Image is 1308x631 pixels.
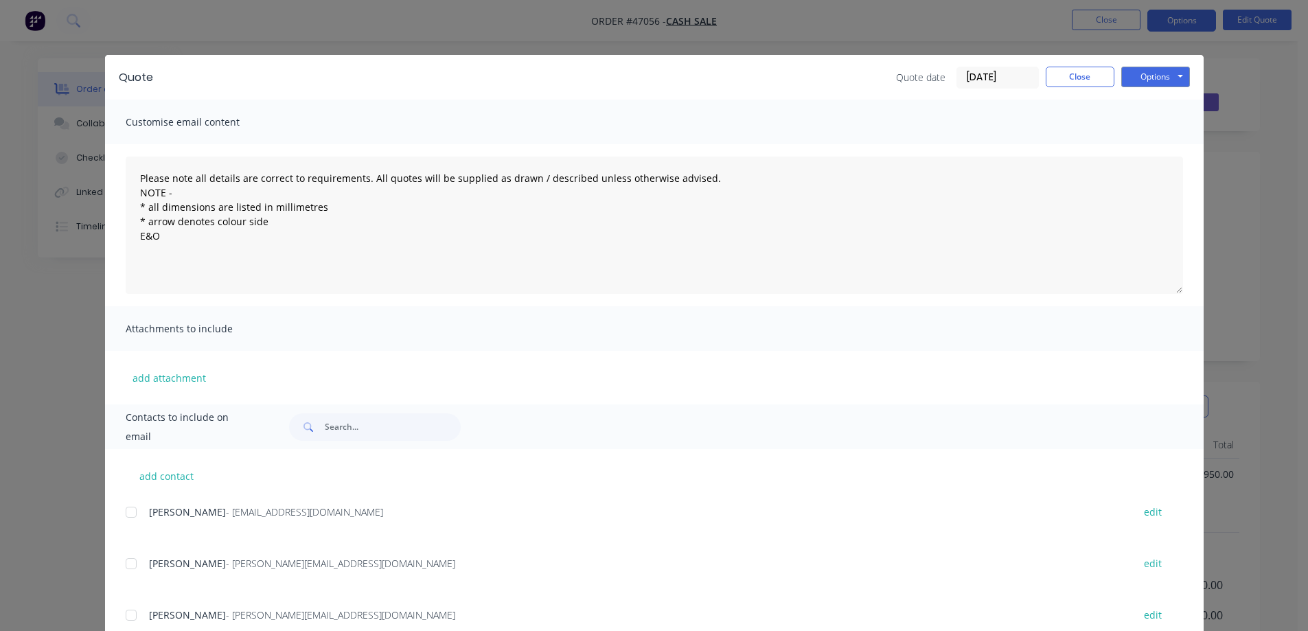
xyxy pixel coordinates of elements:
[149,505,226,518] span: [PERSON_NAME]
[226,608,455,621] span: - [PERSON_NAME][EMAIL_ADDRESS][DOMAIN_NAME]
[226,557,455,570] span: - [PERSON_NAME][EMAIL_ADDRESS][DOMAIN_NAME]
[119,69,153,86] div: Quote
[126,319,277,339] span: Attachments to include
[896,70,945,84] span: Quote date
[325,413,461,441] input: Search...
[149,608,226,621] span: [PERSON_NAME]
[1136,606,1170,624] button: edit
[126,157,1183,294] textarea: Please note all details are correct to requirements. All quotes will be supplied as drawn / descr...
[126,113,277,132] span: Customise email content
[1121,67,1190,87] button: Options
[1136,503,1170,521] button: edit
[126,408,255,446] span: Contacts to include on email
[1136,554,1170,573] button: edit
[126,367,213,388] button: add attachment
[1046,67,1114,87] button: Close
[126,466,208,486] button: add contact
[149,557,226,570] span: [PERSON_NAME]
[226,505,383,518] span: - [EMAIL_ADDRESS][DOMAIN_NAME]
